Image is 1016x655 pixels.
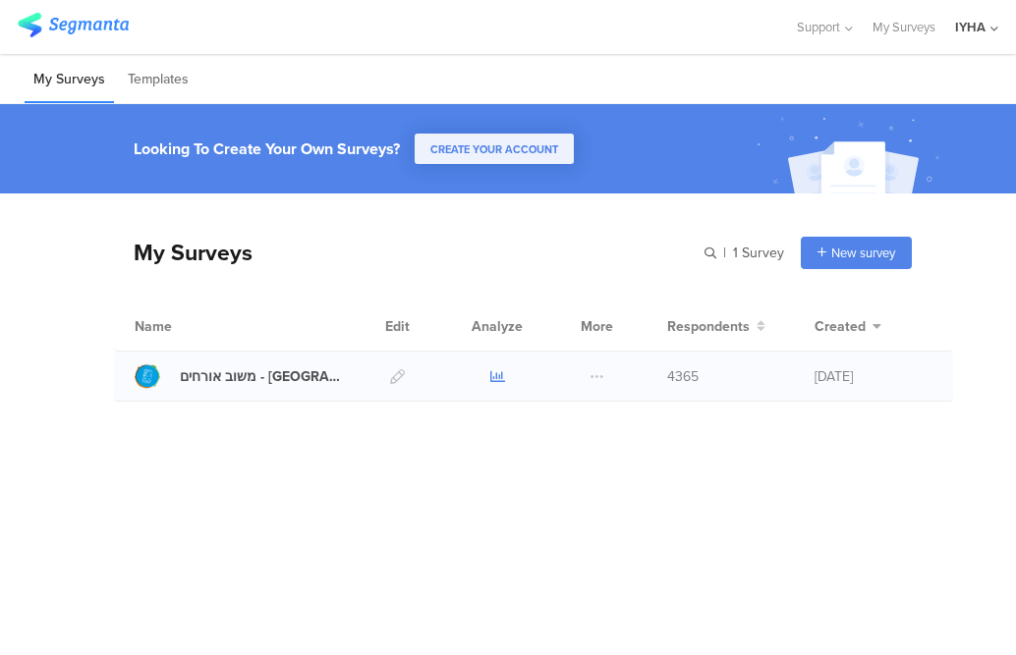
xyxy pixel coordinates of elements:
[415,134,574,164] button: CREATE YOUR ACCOUNT
[376,301,419,351] div: Edit
[18,13,129,37] img: segmanta logo
[25,57,114,103] li: My Surveys
[955,18,986,36] div: IYHA
[815,316,866,337] span: Created
[135,316,253,337] div: Name
[815,316,881,337] button: Created
[135,363,347,389] a: משוב אורחים - [GEOGRAPHIC_DATA]
[667,316,750,337] span: Respondents
[119,57,198,103] li: Templates
[114,236,253,269] div: My Surveys
[468,301,527,351] div: Analyze
[667,316,765,337] button: Respondents
[720,243,729,263] span: |
[750,110,952,199] img: create_account_image.svg
[733,243,784,263] span: 1 Survey
[576,301,618,351] div: More
[134,137,400,160] div: Looking To Create Your Own Surveys?
[797,18,840,36] span: Support
[815,366,932,387] div: [DATE]
[180,366,347,387] div: משוב אורחים - בית שאן
[667,366,699,387] span: 4365
[831,244,895,262] span: New survey
[430,141,558,157] span: CREATE YOUR ACCOUNT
